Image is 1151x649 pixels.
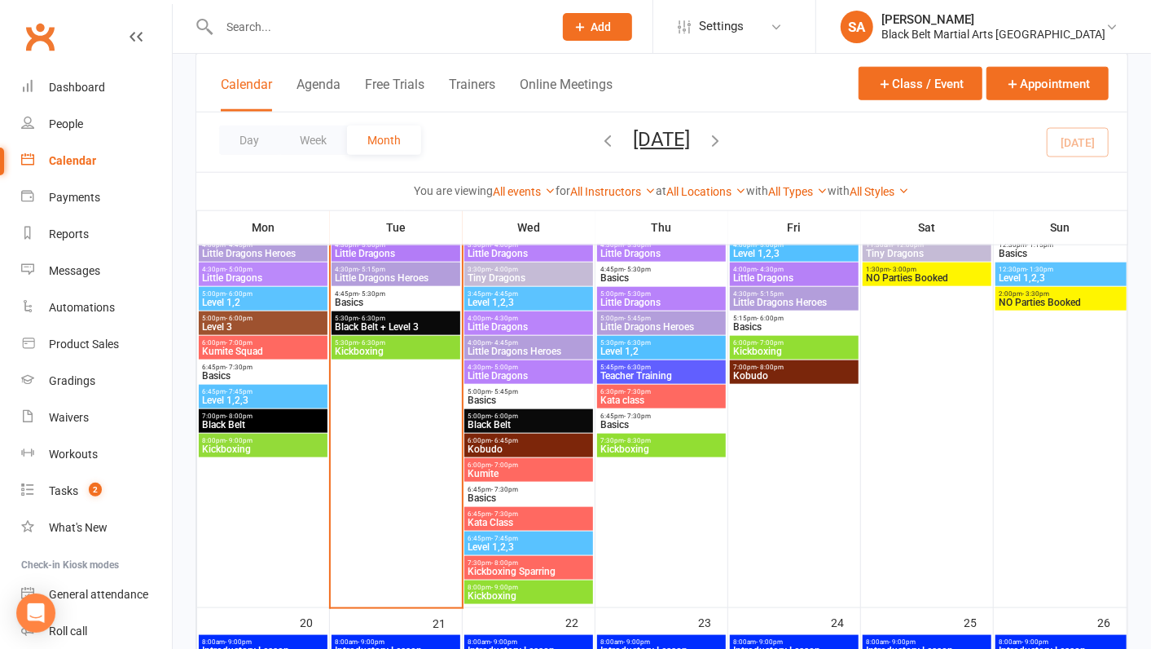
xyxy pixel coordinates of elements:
div: General attendance [49,588,148,601]
span: Kata class [600,395,723,405]
span: - 6:45pm [492,437,519,444]
div: 26 [1097,608,1127,635]
span: - 5:15pm [359,266,386,273]
a: Workouts [21,436,172,473]
span: - 5:30pm [625,290,652,298]
strong: for [556,184,571,197]
span: - 9:00pm [757,638,784,646]
a: Product Sales [21,326,172,363]
a: All events [494,185,556,198]
div: [PERSON_NAME] [881,12,1105,27]
span: Little Dragons [600,249,723,258]
div: 25 [964,608,993,635]
span: Kickboxing [468,591,590,601]
th: Sun [994,210,1127,245]
span: - 7:45pm [226,388,253,395]
button: Day [219,126,279,155]
span: 6:45pm [468,486,590,493]
span: Add [591,20,612,33]
button: Appointment [986,67,1109,100]
button: Online Meetings [520,77,613,112]
a: Tasks 2 [21,473,172,510]
strong: You are viewing [415,184,494,197]
div: SA [841,11,873,43]
span: - 5:45pm [625,315,652,322]
span: 3:30pm [468,266,590,273]
span: 2:00pm [999,290,1123,298]
span: - 5:30pm [625,241,652,249]
span: - 9:00pm [890,638,916,646]
span: - 4:45pm [492,339,519,347]
span: 5:00pm [468,413,590,420]
div: Open Intercom Messenger [16,594,55,633]
span: Kata Class [468,518,590,528]
span: 8:00am [999,638,1123,646]
span: NO Parties Booked [866,273,988,283]
span: 1:30pm [866,266,988,273]
a: Reports [21,216,172,253]
span: 3:30pm [468,241,590,249]
span: Little Dragons Heroes [468,347,590,356]
span: 5:30pm [335,315,457,322]
span: - 5:00pm [758,241,784,249]
span: Basics [733,322,855,332]
span: Kickboxing Sparring [468,567,590,576]
a: What's New [21,510,172,546]
span: 5:00pm [202,290,324,298]
span: 4:30pm [733,290,855,298]
th: Tue [330,210,463,245]
span: Little Dragons Heroes [600,322,723,332]
span: Little Dragons [335,249,457,258]
span: 6:00pm [202,339,324,347]
span: - 7:00pm [758,339,784,347]
span: Kobudo [733,371,855,381]
span: - 7:30pm [492,510,519,518]
div: What's New [49,521,108,534]
div: Messages [49,264,100,277]
span: 5:30pm [335,339,457,347]
span: - 4:30pm [758,266,784,273]
span: 4:30pm [202,266,324,273]
span: Kickboxing [335,347,457,356]
span: 3:45pm [468,290,590,298]
span: 8:00am [733,638,855,646]
span: - 7:30pm [625,413,652,420]
span: Basics [202,371,324,381]
strong: with [828,184,850,197]
strong: at [657,184,667,197]
span: - 3:30pm [1023,290,1050,298]
span: 6:00pm [468,437,590,444]
span: 5:00pm [600,290,723,298]
a: Waivers [21,400,172,436]
span: Settings [699,8,744,45]
span: - 9:00pm [226,437,253,444]
span: - 6:00pm [226,315,253,322]
span: 4:30pm [468,364,590,371]
span: Black Belt [202,420,324,430]
span: - 9:00pm [624,638,651,646]
span: 6:30pm [600,388,723,395]
span: 12:30pm [999,266,1123,273]
span: - 7:30pm [492,486,519,493]
span: 4:45pm [600,266,723,273]
span: - 8:00pm [758,364,784,371]
span: Little Dragons [468,322,590,332]
span: - 4:00pm [492,241,519,249]
div: Dashboard [49,81,105,94]
strong: with [747,184,769,197]
span: - 8:00pm [492,559,519,567]
span: - 4:00pm [492,266,519,273]
a: All Locations [667,185,747,198]
span: Little Dragons [600,298,723,307]
span: Level 1,2,3 [202,395,324,405]
span: Basics [999,249,1123,258]
span: - 7:00pm [492,461,519,469]
span: - 6:00pm [492,413,519,420]
span: 6:00pm [733,339,855,347]
span: 2 [89,483,102,497]
button: Class / Event [859,67,982,100]
span: - 5:00pm [226,266,253,273]
span: 4:00pm [733,241,855,249]
span: - 9:00pm [358,638,385,646]
span: - 12:00pm [894,241,925,249]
